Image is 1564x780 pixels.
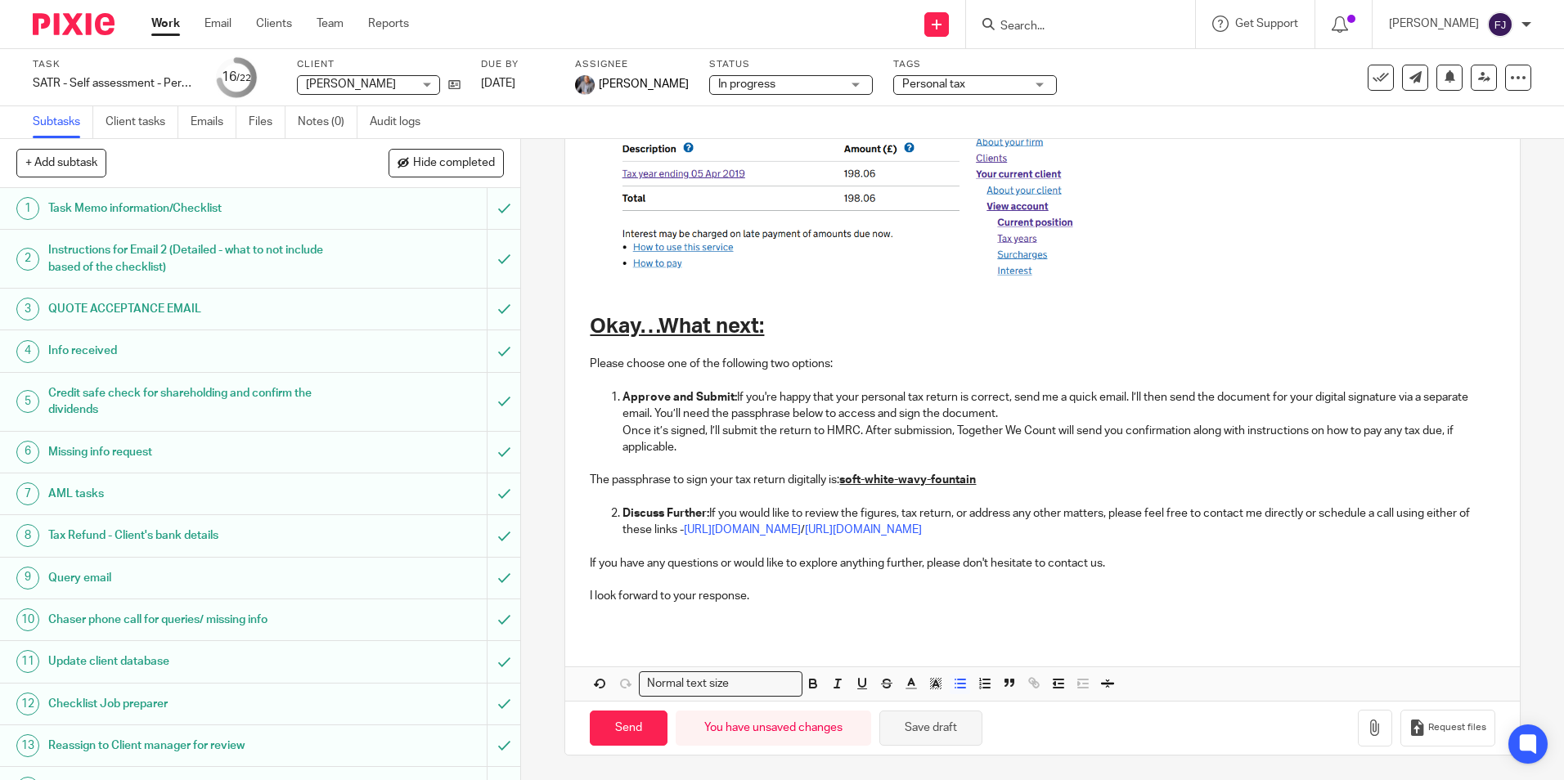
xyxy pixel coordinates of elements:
[575,75,595,95] img: -%20%20-%20studio@ingrained.co.uk%20for%20%20-20220223%20at%20101413%20-%201W1A2026.jpg
[599,76,689,92] span: [PERSON_NAME]
[590,316,764,337] u: Okay…What next:
[306,78,396,90] span: [PERSON_NAME]
[1389,16,1479,32] p: [PERSON_NAME]
[622,508,709,519] strong: Discuss Further:
[879,711,982,746] button: Save draft
[16,567,39,589] div: 9
[16,248,39,271] div: 2
[590,472,1494,488] p: The passphrase to sign your tax return digitally is:
[204,16,231,32] a: Email
[643,675,732,693] span: Normal text size
[16,650,39,673] div: 11
[48,440,330,464] h1: Missing info request
[298,106,357,138] a: Notes (0)
[16,482,39,505] div: 7
[48,692,330,716] h1: Checklist Job preparer
[48,566,330,590] h1: Query email
[33,58,196,71] label: Task
[151,16,180,32] a: Work
[684,524,801,536] a: [URL][DOMAIN_NAME]
[16,441,39,464] div: 6
[839,474,976,486] u: soft-white-wavy-fountain
[902,78,965,90] span: Personal tax
[999,20,1146,34] input: Search
[16,298,39,321] div: 3
[805,524,922,536] a: [URL][DOMAIN_NAME]
[33,13,115,35] img: Pixie
[481,58,555,71] label: Due by
[48,238,330,280] h1: Instructions for Email 2 (Detailed - what to not include based of the checklist)
[16,149,106,177] button: + Add subtask
[370,106,433,138] a: Audit logs
[256,16,292,32] a: Clients
[222,68,251,87] div: 16
[48,381,330,423] h1: Credit safe check for shareholding and confirm the dividends
[590,711,667,746] input: Send
[676,711,871,746] div: You have unsaved changes
[368,16,409,32] a: Reports
[48,297,330,321] h1: QUOTE ACCEPTANCE EMAIL
[709,58,873,71] label: Status
[249,106,285,138] a: Files
[48,338,330,363] h1: Info received
[893,58,1057,71] label: Tags
[413,157,495,170] span: Hide completed
[590,555,1494,572] p: If you have any questions or would like to explore anything further, please don't hesitate to con...
[48,733,330,758] h1: Reassign to Client manager for review
[622,389,1494,423] p: If you're happy that your personal tax return is correct, send me a quick email. I’ll then send t...
[1487,11,1513,38] img: svg%3E
[1428,721,1486,734] span: Request files
[33,75,196,92] div: SATR - Self assessment - Personal tax return 24/25
[317,16,344,32] a: Team
[16,734,39,757] div: 13
[1235,18,1298,29] span: Get Support
[389,149,504,177] button: Hide completed
[16,524,39,547] div: 8
[481,78,515,89] span: [DATE]
[734,675,793,693] input: Search for option
[33,106,93,138] a: Subtasks
[1400,710,1495,746] button: Request files
[590,356,1494,372] p: Please choose one of the following two options:
[590,588,1494,604] p: I look forward to your response.
[639,671,802,697] div: Search for option
[236,74,251,83] small: /22
[16,693,39,715] div: 12
[48,607,330,632] h1: Chaser phone call for queries/ missing info
[16,340,39,363] div: 4
[48,649,330,674] h1: Update client database
[718,78,775,90] span: In progress
[622,423,1494,456] p: Once it’s signed, I’ll submit the return to HMRC. After submission, Together We Count will send y...
[575,58,689,71] label: Assignee
[622,392,737,403] strong: Approve and Submit:
[48,482,330,506] h1: AML tasks
[16,197,39,220] div: 1
[191,106,236,138] a: Emails
[48,523,330,548] h1: Tax Refund - Client's bank details
[16,608,39,631] div: 10
[622,505,1494,539] p: If you would like to review the figures, tax return, or address any other matters, please feel fr...
[297,58,461,71] label: Client
[48,196,330,221] h1: Task Memo information/Checklist
[16,390,39,413] div: 5
[106,106,178,138] a: Client tasks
